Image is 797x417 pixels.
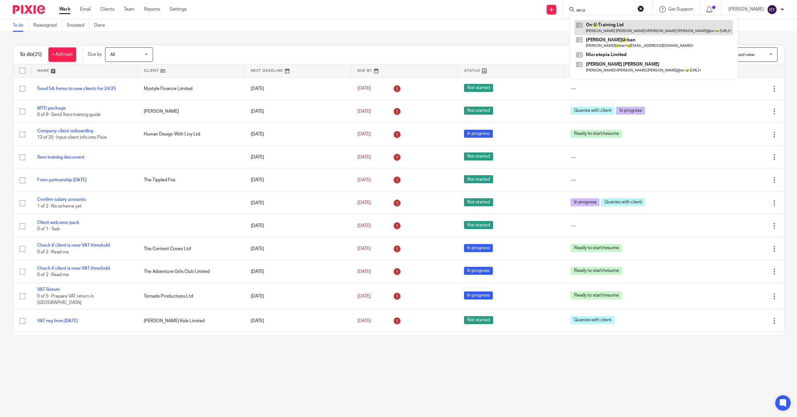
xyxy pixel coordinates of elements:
[576,8,633,13] input: Search
[244,169,351,192] td: [DATE]
[59,6,70,12] a: Work
[244,237,351,260] td: [DATE]
[137,100,244,123] td: [PERSON_NAME]
[37,266,110,271] a: Check if client is near VAT threshold
[357,269,371,274] span: [DATE]
[357,86,371,91] span: [DATE]
[137,169,244,192] td: The Tippled Fox
[244,260,351,283] td: [DATE]
[464,267,493,275] span: In progress
[357,178,371,182] span: [DATE]
[464,130,493,138] span: In progress
[13,5,45,14] img: Pixie
[464,244,493,252] span: In progress
[571,107,614,115] span: Queries with client
[571,267,622,275] span: Ready to start/resume
[37,243,110,248] a: Check if client is near VAT threshold
[48,47,76,62] a: + Add task
[767,4,777,15] img: svg%3E
[571,198,599,206] span: In progress
[137,77,244,100] td: Mystyle Finance Limited
[37,178,86,182] a: Form partnership [DATE]
[357,294,371,298] span: [DATE]
[37,135,107,140] span: 13 of 25 · Input client info into Pixie
[571,86,671,92] div: ---
[571,154,671,160] div: ---
[37,319,78,323] a: VAT reg from [DATE]
[464,107,493,115] span: Not started
[244,77,351,100] td: [DATE]
[37,250,69,254] span: 0 of 2 · Read me
[37,204,82,208] span: 1 of 2 · No scheme yet
[137,309,244,332] td: [PERSON_NAME] Kids Limited
[571,291,622,299] span: Ready to start/resume
[13,19,28,32] a: To do
[137,332,244,355] td: The Shine Bright Academy Ltd
[244,192,351,214] td: [DATE]
[571,244,622,252] span: Ready to start/resume
[37,112,101,117] span: 6 of 8 · Send Xero training guide
[728,6,764,12] p: [PERSON_NAME]
[464,198,493,206] span: Not started
[244,215,351,237] td: [DATE]
[244,100,351,123] td: [DATE]
[170,6,187,12] a: Settings
[37,294,94,305] span: 0 of 5 · Prepare VAT return in [GEOGRAPHIC_DATA]
[37,86,116,91] a: Send SA forms to new clients for 24/25
[37,220,79,225] a: Client welcome pack
[464,152,493,160] span: Not started
[137,123,244,146] td: Human Design With Livy Ltd
[37,227,60,231] span: 0 of 1 · Task
[357,109,371,114] span: [DATE]
[357,155,371,159] span: [DATE]
[37,129,93,133] a: Company client onboarding
[94,19,110,32] a: Done
[571,177,671,183] div: ---
[37,287,60,292] a: VAT Return
[244,309,351,332] td: [DATE]
[357,201,371,205] span: [DATE]
[464,291,493,299] span: In progress
[464,221,493,229] span: Not started
[33,19,62,32] a: Reassigned
[67,19,89,32] a: Snoozed
[244,283,351,309] td: [DATE]
[124,6,134,12] a: Team
[464,316,493,324] span: Not started
[110,53,115,57] span: All
[100,6,114,12] a: Clients
[357,319,371,323] span: [DATE]
[137,260,244,283] td: The Adventure Girls Club Limited
[357,132,371,136] span: [DATE]
[571,130,622,138] span: Ready to start/resume
[601,198,645,206] span: Queries with client
[20,51,42,58] h1: To do
[33,52,42,57] span: (25)
[357,224,371,228] span: [DATE]
[80,6,91,12] a: Email
[571,223,671,229] div: ---
[571,316,614,324] span: Queries with client
[88,51,102,58] p: Due by
[668,7,693,12] span: Get Support
[37,155,85,159] a: Xero training document
[638,5,644,12] button: Clear
[37,106,66,110] a: MTD package
[357,246,371,251] span: [DATE]
[37,197,86,202] a: Confirm salary amounts
[144,6,160,12] a: Reports
[464,84,493,92] span: Not started
[137,283,244,309] td: Tornado Productions Ltd
[244,332,351,355] td: [DATE]
[244,146,351,168] td: [DATE]
[37,273,69,277] span: 0 of 2 · Read me
[616,107,645,115] span: In progress
[137,237,244,260] td: The Content Coven Ltd
[464,175,493,183] span: Not started
[244,123,351,146] td: [DATE]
